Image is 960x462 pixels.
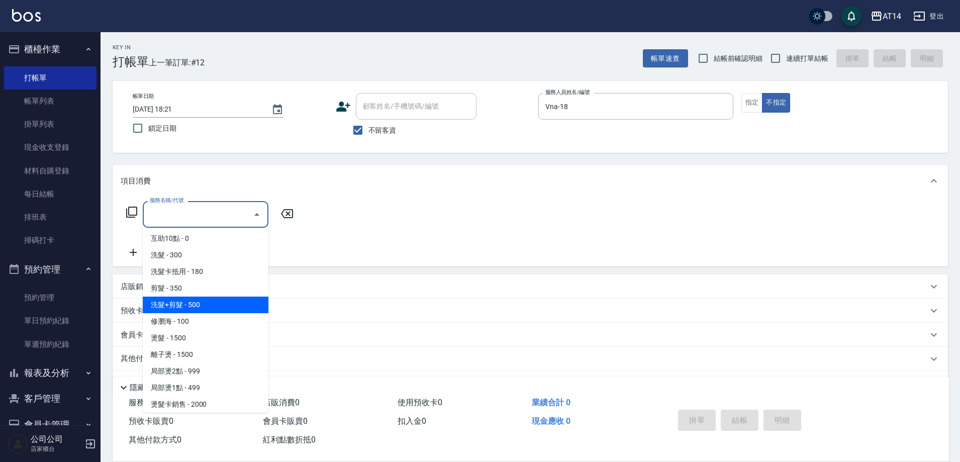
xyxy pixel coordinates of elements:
button: AT14 [867,6,905,27]
span: 修瀏海 - 100 [143,313,268,330]
h3: 打帳單 [113,55,149,69]
span: 現金應收 0 [532,416,570,426]
div: 其他付款方式 [113,347,948,371]
span: 使用預收卡 0 [398,398,442,407]
a: 掃碼打卡 [4,229,97,252]
button: 登出 [909,7,948,26]
span: 不留客資 [368,125,397,136]
span: 洗髮+剪髮 - 500 [143,297,268,313]
div: 預收卡販賣 [113,299,948,323]
input: YYYY/MM/DD hh:mm [133,101,261,118]
label: 服務人員姓名/編號 [545,88,590,96]
div: 項目消費 [113,165,948,197]
button: 會員卡管理 [4,412,97,438]
p: 會員卡銷售 [121,330,158,340]
button: 指定 [741,93,763,113]
p: 預收卡販賣 [121,306,158,316]
img: Person [8,434,28,454]
label: 服務名稱/代號 [150,197,183,204]
span: 離子燙 - 1500 [143,346,268,363]
span: 燙髮卡銷售 - 2000 [143,396,268,413]
span: 紅利點數折抵 0 [263,435,316,444]
button: 帳單速查 [643,49,688,68]
img: Logo [12,9,41,22]
button: Choose date, selected date is 2025-09-14 [265,98,290,122]
button: 櫃檯作業 [4,36,97,62]
button: 不指定 [762,93,790,113]
span: 局部燙1點 - 499 [143,380,268,396]
span: 洗髮 - 300 [143,247,268,263]
button: 預約管理 [4,256,97,283]
span: 預收卡販賣 0 [129,416,173,426]
a: 掛單列表 [4,113,97,136]
span: 互助10點 - 0 [143,230,268,247]
a: 帳單列表 [4,89,97,113]
span: 燙髮 - 1500 [143,330,268,346]
span: 其他付款方式 0 [129,435,181,444]
div: 會員卡銷售 [113,323,948,347]
p: 項目消費 [121,176,151,187]
span: 鎖定日期 [148,123,176,134]
label: 帳單日期 [133,93,154,100]
span: 上一筆訂單:#12 [149,56,205,69]
button: 報表及分析 [4,360,97,386]
a: 材料自購登錄 [4,159,97,182]
span: 業績合計 0 [532,398,570,407]
p: 其他付款方式 [121,353,171,364]
span: 連續打單結帳 [786,53,828,64]
button: Close [249,207,265,223]
a: 預約管理 [4,286,97,309]
a: 排班表 [4,206,97,229]
span: 會員卡販賣 0 [263,416,308,426]
a: 打帳單 [4,66,97,89]
a: 單日預約紀錄 [4,309,97,332]
h2: Key In [113,44,149,51]
span: 剪髮 - 350 [143,280,268,297]
button: save [841,6,861,26]
p: 店販銷售 [121,282,151,292]
a: 現金收支登錄 [4,136,97,159]
div: AT14 [883,10,901,23]
p: 隱藏業績明細 [130,383,175,393]
span: 服務消費 0 [129,398,165,407]
div: 店販銷售 [113,274,948,299]
span: 局部燙2點 - 999 [143,363,268,380]
div: 備註及來源 [113,371,948,395]
a: 單週預約紀錄 [4,333,97,356]
span: 扣入金 0 [398,416,426,426]
span: 店販消費 0 [263,398,300,407]
a: 每日結帳 [4,182,97,206]
span: 洗髮卡抵用 - 180 [143,263,268,280]
h5: 公司公司 [31,434,82,444]
button: 客戶管理 [4,386,97,412]
p: 店家櫃台 [31,444,82,453]
span: 結帳前確認明細 [714,53,763,64]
